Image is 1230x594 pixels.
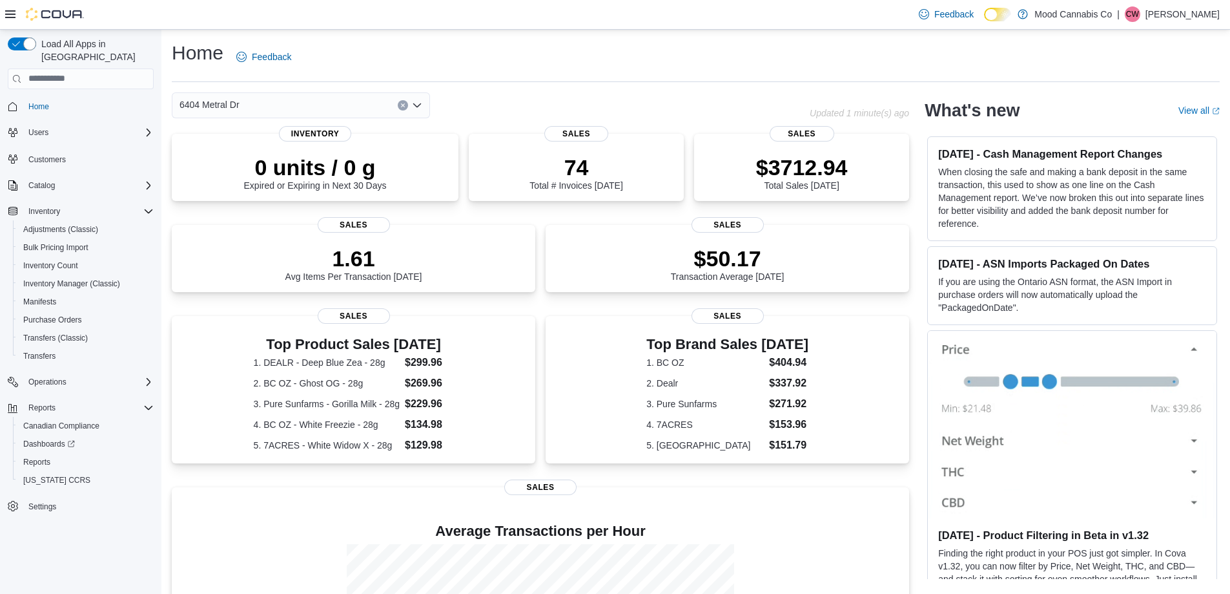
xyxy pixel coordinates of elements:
[18,240,154,255] span: Bulk Pricing Import
[3,176,159,195] button: Catalog
[23,475,90,485] span: [US_STATE] CCRS
[254,439,400,452] dt: 5. 7ACRES - White Widow X - 28g
[23,333,88,343] span: Transfers (Classic)
[254,337,454,352] h3: Top Product Sales [DATE]
[646,398,764,410] dt: 3. Pure Sunfarms
[671,246,784,282] div: Transaction Average [DATE]
[28,377,67,387] span: Operations
[756,154,848,191] div: Total Sales [DATE]
[23,374,72,390] button: Operations
[23,260,78,271] span: Inventory Count
[285,246,422,271] p: 1.61
[18,436,154,452] span: Dashboards
[13,329,159,347] button: Transfers (Classic)
[1212,107,1220,115] svg: External link
[23,279,120,289] span: Inventory Manager (Classic)
[405,376,453,391] dd: $269.96
[18,276,154,292] span: Inventory Manager (Classic)
[529,154,622,180] p: 74
[23,178,154,193] span: Catalog
[3,497,159,516] button: Settings
[285,246,422,282] div: Avg Items Per Transaction [DATE]
[914,1,979,27] a: Feedback
[504,480,577,495] span: Sales
[18,348,154,364] span: Transfers
[28,180,55,191] span: Catalog
[13,311,159,329] button: Purchase Orders
[984,21,985,22] span: Dark Mode
[13,239,159,257] button: Bulk Pricing Import
[18,312,87,328] a: Purchase Orders
[13,293,159,311] button: Manifests
[13,435,159,453] a: Dashboards
[938,147,1206,160] h3: [DATE] - Cash Management Report Changes
[28,154,66,165] span: Customers
[8,92,154,549] nav: Complex example
[23,421,99,431] span: Canadian Compliance
[23,152,71,167] a: Customers
[692,308,764,324] span: Sales
[13,347,159,365] button: Transfers
[23,224,98,235] span: Adjustments (Classic)
[1034,6,1112,22] p: Mood Cannabis Co
[3,149,159,168] button: Customers
[18,258,154,273] span: Inventory Count
[13,417,159,435] button: Canadian Compliance
[770,126,834,142] span: Sales
[3,373,159,391] button: Operations
[18,330,154,346] span: Transfers (Classic)
[3,202,159,220] button: Inventory
[405,417,453,432] dd: $134.98
[769,438,808,453] dd: $151.79
[23,315,82,325] span: Purchase Orders
[18,330,93,346] a: Transfers (Classic)
[1125,6,1140,22] div: Cory Waldron
[28,101,49,112] span: Home
[18,454,154,470] span: Reports
[23,457,50,467] span: Reports
[646,418,764,431] dt: 4. 7ACRES
[23,178,60,193] button: Catalog
[254,418,400,431] dt: 4. BC OZ - White Freezie - 28g
[646,356,764,369] dt: 1. BC OZ
[28,206,60,217] span: Inventory
[756,154,848,180] p: $3712.94
[529,154,622,191] div: Total # Invoices [DATE]
[18,276,125,292] a: Inventory Manager (Classic)
[28,127,48,138] span: Users
[3,123,159,142] button: Users
[769,355,808,370] dd: $404.94
[646,337,808,352] h3: Top Brand Sales [DATE]
[18,436,80,452] a: Dashboards
[925,100,1020,121] h2: What's new
[18,240,94,255] a: Bulk Pricing Import
[244,154,387,191] div: Expired or Expiring in Next 30 Days
[692,217,764,233] span: Sales
[23,242,88,253] span: Bulk Pricing Import
[769,376,808,391] dd: $337.92
[254,377,400,390] dt: 2. BC OZ - Ghost OG - 28g
[23,151,154,167] span: Customers
[18,312,154,328] span: Purchase Orders
[934,8,974,21] span: Feedback
[412,100,422,111] button: Open list of options
[182,524,899,539] h4: Average Transactions per Hour
[1145,6,1220,22] p: [PERSON_NAME]
[1126,6,1139,22] span: CW
[938,257,1206,270] h3: [DATE] - ASN Imports Packaged On Dates
[18,294,154,310] span: Manifests
[279,126,351,142] span: Inventory
[28,502,56,512] span: Settings
[13,453,159,471] button: Reports
[810,108,909,118] p: Updated 1 minute(s) ago
[23,98,154,114] span: Home
[18,418,154,434] span: Canadian Compliance
[23,374,154,390] span: Operations
[18,348,61,364] a: Transfers
[18,222,103,237] a: Adjustments (Classic)
[3,399,159,417] button: Reports
[1178,105,1220,116] a: View allExternal link
[405,355,453,370] dd: $299.96
[23,125,54,140] button: Users
[18,294,61,310] a: Manifests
